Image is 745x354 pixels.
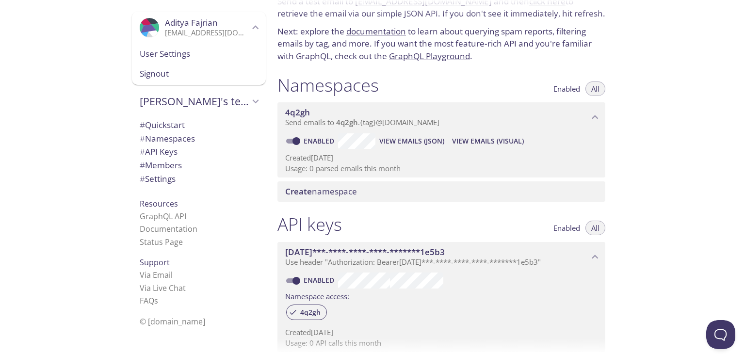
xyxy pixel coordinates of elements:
a: Via Live Chat [140,283,186,293]
span: [PERSON_NAME]'s team [140,95,249,108]
label: Namespace access: [285,289,349,303]
span: Namespaces [140,133,195,144]
a: Documentation [140,224,197,234]
span: Members [140,160,182,171]
iframe: Help Scout Beacon - Open [706,320,735,349]
div: Aditya Fajrian [132,12,266,44]
button: View Emails (JSON) [375,133,448,149]
a: Enabled [302,136,338,145]
a: documentation [346,26,406,37]
p: Usage: 0 API calls this month [285,338,598,348]
div: 4q2gh namespace [277,102,605,132]
p: Usage: 0 parsed emails this month [285,163,598,174]
div: API Keys [132,145,266,159]
span: User Settings [140,48,258,60]
span: # [140,173,145,184]
span: # [140,133,145,144]
div: Members [132,159,266,172]
div: Aditya's team [132,89,266,114]
h1: API keys [277,213,342,235]
a: GraphQL Playground [389,50,470,62]
span: # [140,146,145,157]
span: namespace [285,186,357,197]
a: Status Page [140,237,183,247]
button: View Emails (Visual) [448,133,528,149]
span: © [DOMAIN_NAME] [140,316,205,327]
span: # [140,119,145,130]
div: Signout [132,64,266,85]
span: Signout [140,67,258,80]
h1: Namespaces [277,74,379,96]
div: Create namespace [277,181,605,202]
div: Quickstart [132,118,266,132]
a: Enabled [302,275,338,285]
span: API Keys [140,146,178,157]
span: Resources [140,198,178,209]
a: GraphQL API [140,211,186,222]
span: Create [285,186,312,197]
div: Team Settings [132,172,266,186]
span: s [154,295,158,306]
button: All [585,81,605,96]
button: Enabled [548,81,586,96]
span: 4q2gh [336,117,358,127]
span: Quickstart [140,119,185,130]
a: Via Email [140,270,173,280]
span: Settings [140,173,176,184]
span: Send emails to . {tag} @[DOMAIN_NAME] [285,117,439,127]
p: Created [DATE] [285,327,598,338]
span: Aditya Fajrian [165,17,218,28]
span: View Emails (Visual) [452,135,524,147]
div: Namespaces [132,132,266,145]
button: Enabled [548,221,586,235]
span: # [140,160,145,171]
a: FAQ [140,295,158,306]
span: View Emails (JSON) [379,135,444,147]
span: Support [140,257,170,268]
span: 4q2gh [285,107,310,118]
span: 4q2gh [294,308,326,317]
button: All [585,221,605,235]
div: User Settings [132,44,266,64]
div: 4q2gh [286,305,327,320]
p: Created [DATE] [285,153,598,163]
p: Next: explore the to learn about querying spam reports, filtering emails by tag, and more. If you... [277,25,605,63]
p: [EMAIL_ADDRESS][DOMAIN_NAME] [165,28,249,38]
